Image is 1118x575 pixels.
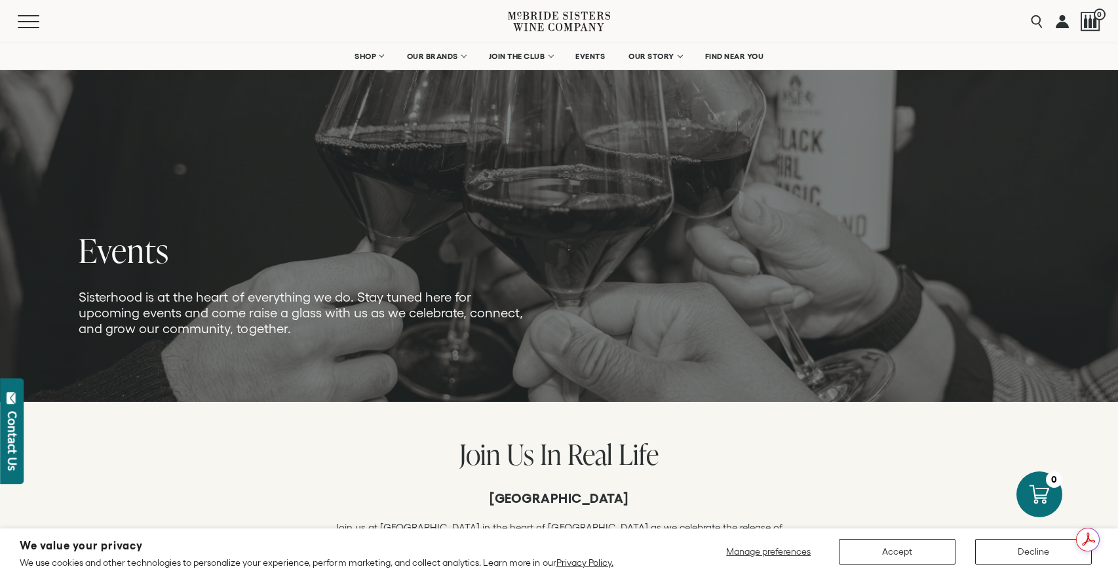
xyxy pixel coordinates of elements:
[398,43,474,69] a: OUR BRANDS
[975,539,1092,565] button: Decline
[20,557,613,568] p: We use cookies and other technologies to personalize your experience, perform marketing, and coll...
[575,52,605,61] span: EVENTS
[705,52,764,61] span: FIND NEAR YOU
[1094,9,1106,20] span: 0
[79,228,169,273] span: Events
[556,557,613,568] a: Privacy Policy.
[407,52,458,61] span: OUR BRANDS
[459,435,501,473] span: Join
[718,539,819,565] button: Manage preferences
[489,52,545,61] span: JOIN THE CLUB
[333,519,785,570] p: Join us at [GEOGRAPHIC_DATA] in the heart of [GEOGRAPHIC_DATA] as we celebrate the release of Bla...
[568,435,613,473] span: Real
[507,435,534,473] span: Us
[1046,471,1062,488] div: 0
[567,43,613,69] a: EVENTS
[480,43,561,69] a: JOIN THE CLUB
[18,15,65,28] button: Mobile Menu Trigger
[6,411,19,471] div: Contact Us
[540,435,562,473] span: In
[697,43,773,69] a: FIND NEAR YOU
[20,540,613,551] h2: We value your privacy
[355,52,377,61] span: SHOP
[346,43,392,69] a: SHOP
[619,435,659,473] span: Life
[628,52,674,61] span: OUR STORY
[839,539,955,565] button: Accept
[620,43,690,69] a: OUR STORY
[79,289,530,336] p: Sisterhood is at the heart of everything we do. Stay tuned here for upcoming events and come rais...
[333,490,785,506] h6: [GEOGRAPHIC_DATA]
[726,546,811,557] span: Manage preferences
